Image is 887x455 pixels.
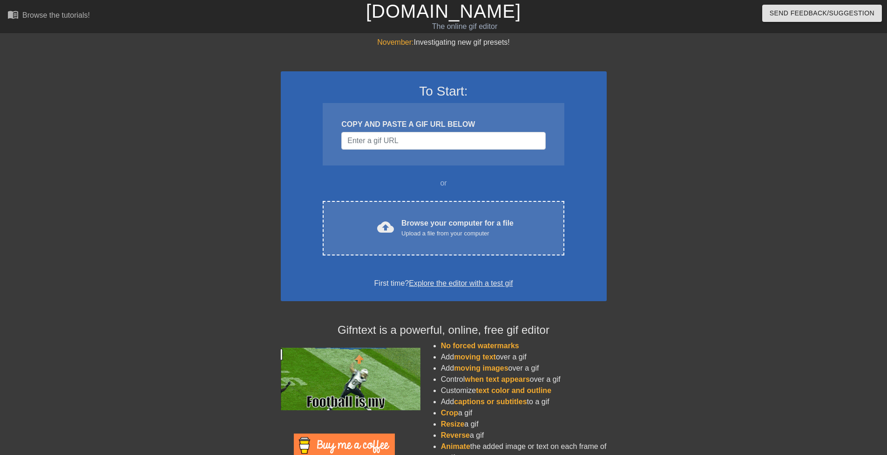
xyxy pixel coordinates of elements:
li: Add over a gif [441,363,607,374]
a: Explore the editor with a test gif [409,279,513,287]
li: a gif [441,419,607,430]
span: captions or subtitles [454,398,527,406]
span: moving images [454,364,508,372]
li: Add to a gif [441,396,607,407]
li: a gif [441,407,607,419]
span: Resize [441,420,465,428]
span: menu_book [7,9,19,20]
span: Crop [441,409,458,417]
input: Username [341,132,545,150]
button: Send Feedback/Suggestion [762,5,882,22]
li: a gif [441,430,607,441]
span: text color and outline [476,386,551,394]
div: Browse your computer for a file [401,218,514,238]
div: Investigating new gif presets! [281,37,607,48]
span: moving text [454,353,496,361]
li: Customize [441,385,607,396]
a: Browse the tutorials! [7,9,90,23]
div: First time? [293,278,595,289]
li: Control over a gif [441,374,607,385]
span: Reverse [441,431,470,439]
li: Add over a gif [441,352,607,363]
div: Upload a file from your computer [401,229,514,238]
a: [DOMAIN_NAME] [366,1,521,21]
div: Browse the tutorials! [22,11,90,19]
div: COPY AND PASTE A GIF URL BELOW [341,119,545,130]
span: Animate [441,442,470,450]
span: Send Feedback/Suggestion [770,7,874,19]
div: The online gif editor [300,21,629,32]
h3: To Start: [293,83,595,99]
img: football_small.gif [281,348,420,410]
span: cloud_upload [377,219,394,235]
span: November: [377,38,413,46]
span: No forced watermarks [441,342,519,350]
h4: Gifntext is a powerful, online, free gif editor [281,324,607,337]
span: when text appears [465,375,530,383]
div: or [305,178,582,189]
